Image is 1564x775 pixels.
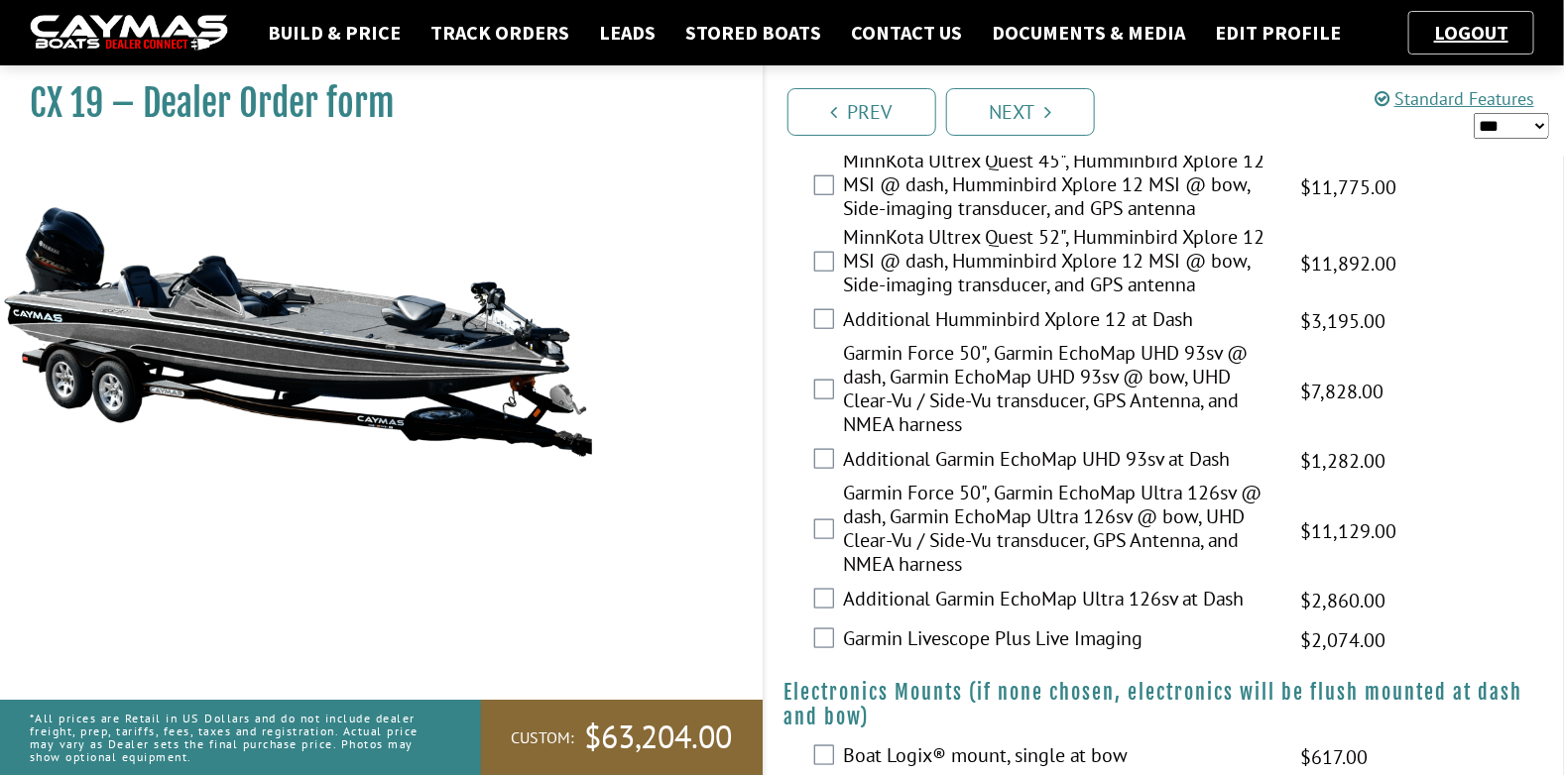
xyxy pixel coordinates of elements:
[946,88,1095,136] a: Next
[481,700,763,775] a: Custom:$63,204.00
[30,15,228,52] img: caymas-dealer-connect-2ed40d3bc7270c1d8d7ffb4b79bf05adc795679939227970def78ec6f6c03838.gif
[787,88,936,136] a: Prev
[258,20,411,46] a: Build & Price
[841,20,972,46] a: Contact Us
[589,20,665,46] a: Leads
[1300,249,1396,278] span: $11,892.00
[1300,446,1385,476] span: $1,282.00
[844,587,1276,615] label: Additional Garmin EchoMap Ultra 126sv at Dash
[511,727,574,748] span: Custom:
[1300,306,1385,336] span: $3,195.00
[844,626,1276,655] label: Garmin Livescope Plus Live Imaging
[421,20,579,46] a: Track Orders
[982,20,1195,46] a: Documents & Media
[1300,172,1396,202] span: $11,775.00
[1300,625,1385,655] span: $2,074.00
[1300,377,1384,406] span: $7,828.00
[1205,20,1351,46] a: Edit Profile
[784,680,1545,729] h4: Electronics Mounts (if none chosen, electronics will be flush mounted at dash and bow)
[844,341,1276,441] label: Garmin Force 50", Garmin EchoMap UHD 93sv @ dash, Garmin EchoMap UHD 93sv @ bow, UHD Clear-Vu / S...
[844,149,1276,225] label: MinnKota Ultrex Quest 45", Humminbird Xplore 12 MSI @ dash, Humminbird Xplore 12 MSI @ bow, Side-...
[844,307,1276,336] label: Additional Humminbird Xplore 12 at Dash
[844,743,1276,772] label: Boat Logix® mount, single at bow
[1300,586,1385,615] span: $2,860.00
[1300,742,1368,772] span: $617.00
[844,481,1276,581] label: Garmin Force 50", Garmin EchoMap Ultra 126sv @ dash, Garmin EchoMap Ultra 126sv @ bow, UHD Clear-...
[584,717,733,758] span: $63,204.00
[844,447,1276,476] label: Additional Garmin EchoMap UHD 93sv at Dash
[1424,20,1518,45] a: Logout
[30,702,436,774] p: *All prices are Retail in US Dollars and do not include dealer freight, prep, tariffs, fees, taxe...
[30,81,713,126] h1: CX 19 – Dealer Order form
[1375,87,1534,110] a: Standard Features
[675,20,831,46] a: Stored Boats
[1300,516,1396,546] span: $11,129.00
[844,225,1276,301] label: MinnKota Ultrex Quest 52", Humminbird Xplore 12 MSI @ dash, Humminbird Xplore 12 MSI @ bow, Side-...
